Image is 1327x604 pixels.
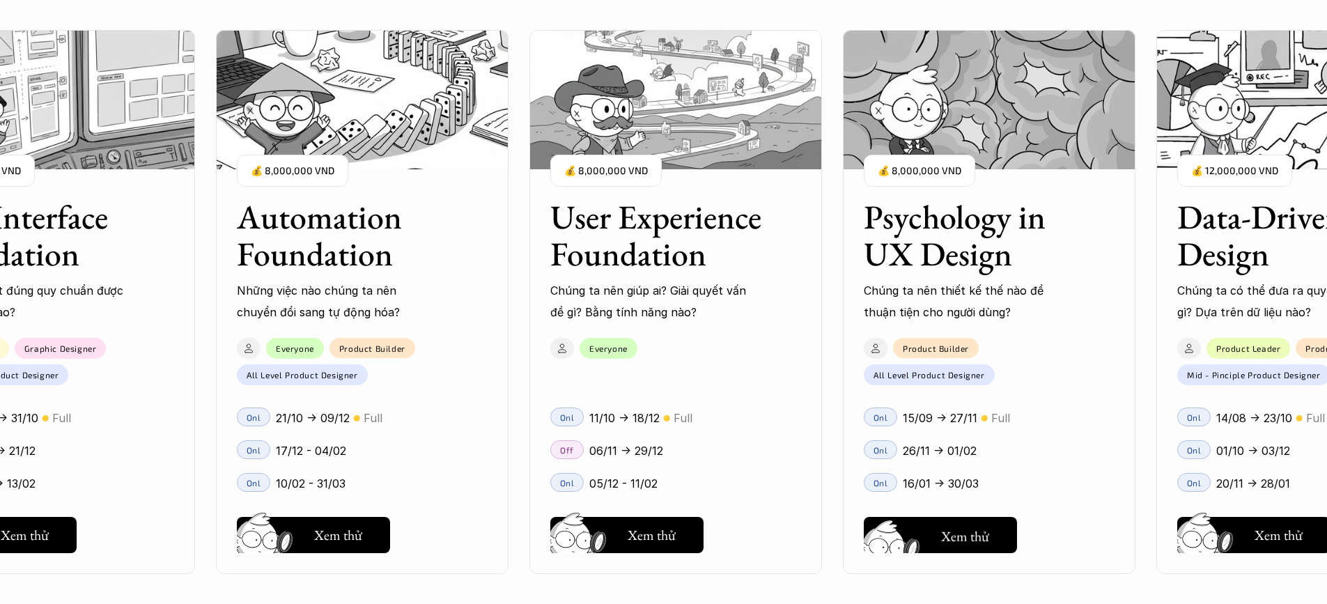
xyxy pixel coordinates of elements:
p: Product Builder [903,343,969,353]
p: Những việc nào chúng ta nên chuyển đổi sang tự động hóa? [237,280,439,323]
p: Full [991,408,1010,428]
h3: User Experience Foundation [550,199,766,272]
button: Xem thử [864,517,1017,553]
p: Off [560,445,574,455]
p: Full [364,408,382,428]
a: Xem thử [237,511,390,553]
p: 01/10 -> 03/12 [1216,440,1290,461]
p: Onl [874,445,888,455]
p: Onl [560,412,575,422]
p: 16/01 -> 30/03 [903,473,979,494]
p: 26/11 -> 01/02 [903,440,977,461]
p: 20/11 -> 28/01 [1216,473,1290,494]
p: Full [1306,408,1325,428]
p: All Level Product Designer [874,370,985,380]
p: 05/12 - 11/02 [589,473,658,494]
p: 15/09 -> 27/11 [903,408,977,428]
p: Chúng ta nên thiết kế thế nào để thuận tiện cho người dùng? [864,280,1066,323]
button: Xem thử [550,517,704,553]
h5: Xem thử [1255,525,1303,545]
p: Full [674,408,692,428]
p: 11/10 -> 18/12 [589,408,660,428]
p: 💰 8,000,000 VND [878,162,961,180]
p: Onl [874,412,888,422]
p: Onl [247,478,261,488]
p: Product Builder [339,343,405,353]
p: Onl [874,478,888,488]
p: Onl [247,445,261,455]
h5: Xem thử [314,525,362,545]
p: Onl [1187,412,1202,422]
p: Everyone [276,343,314,353]
p: Onl [1187,445,1202,455]
p: 🟡 [663,413,670,424]
p: 🟡 [1296,413,1303,424]
p: 21/10 -> 09/12 [276,408,350,428]
p: 10/02 - 31/03 [276,473,346,494]
p: Everyone [589,343,628,353]
p: All Level Product Designer [247,370,358,380]
p: 💰 8,000,000 VND [564,162,648,180]
p: 💰 12,000,000 VND [1191,162,1278,180]
a: Xem thử [550,511,704,553]
p: Onl [1187,478,1202,488]
p: 🟡 [353,413,360,424]
h5: Xem thử [941,527,989,546]
p: Mid - Pinciple Product Designer [1187,370,1321,380]
a: Xem thử [864,511,1017,553]
p: 06/11 -> 29/12 [589,440,663,461]
h5: Xem thử [628,525,676,545]
p: 💰 8,000,000 VND [251,162,334,180]
p: 17/12 - 04/02 [276,440,346,461]
p: 🟡 [981,413,988,424]
p: Onl [560,478,575,488]
h3: Psychology in UX Design [864,199,1080,272]
p: Chúng ta nên giúp ai? Giải quyết vấn đề gì? Bằng tính năng nào? [550,280,752,323]
h3: Automation Foundation [237,199,453,272]
p: Onl [247,412,261,422]
p: 14/08 -> 23/10 [1216,408,1292,428]
p: Product Leader [1216,343,1280,353]
button: Xem thử [237,517,390,553]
